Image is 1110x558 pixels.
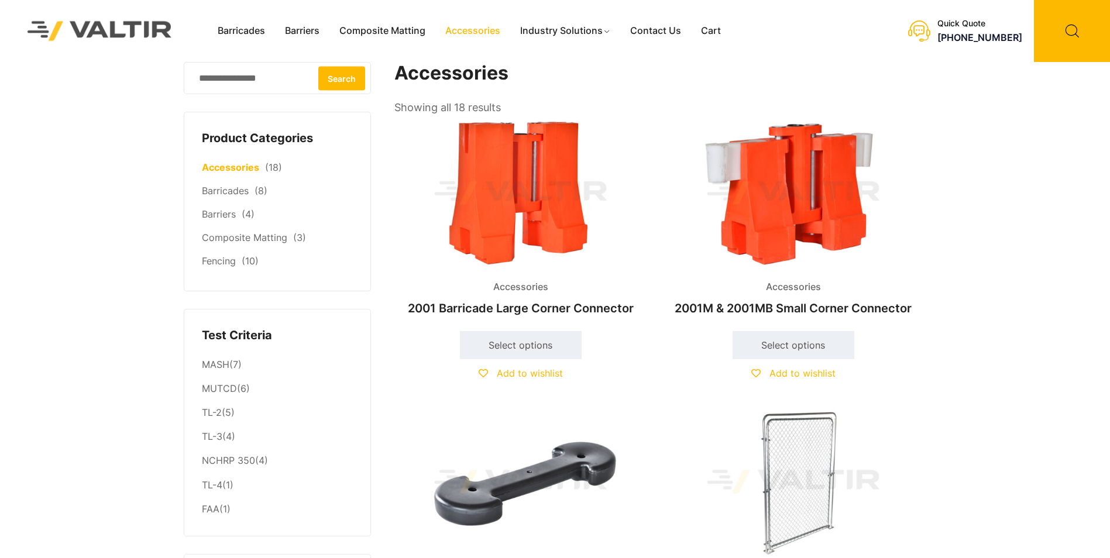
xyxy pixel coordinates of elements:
a: Accessories [202,161,259,173]
img: Valtir Rentals [12,6,187,56]
h1: Accessories [394,62,921,85]
span: Add to wishlist [497,367,563,379]
span: (3) [293,232,306,243]
p: Showing all 18 results [394,98,501,118]
a: Accessories2001M & 2001MB Small Corner Connector [667,117,920,321]
a: [PHONE_NUMBER] [937,32,1022,43]
a: TL-2 [202,407,222,418]
a: Select options for “2001M & 2001MB Small Corner Connector” [733,331,854,359]
a: Select options for “2001 Barricade Large Corner Connector” [460,331,582,359]
a: TL-4 [202,479,222,491]
div: Quick Quote [937,19,1022,29]
a: Contact Us [620,22,691,40]
a: NCHRP 350 [202,454,255,466]
a: Cart [691,22,731,40]
span: (10) [242,255,259,267]
li: (4) [202,425,353,449]
span: Accessories [757,278,830,296]
a: FAA [202,503,219,515]
li: (1) [202,497,353,518]
a: MUTCD [202,383,237,394]
a: Barricades [202,185,249,197]
h4: Product Categories [202,130,353,147]
a: Accessories [435,22,510,40]
li: (7) [202,353,353,377]
span: Add to wishlist [769,367,836,379]
a: Composite Matting [329,22,435,40]
a: Barriers [202,208,236,220]
span: (4) [242,208,255,220]
a: Add to wishlist [751,367,836,379]
a: Industry Solutions [510,22,621,40]
h2: 2001 Barricade Large Corner Connector [394,295,647,321]
button: Search [318,66,365,90]
a: Barriers [275,22,329,40]
li: (1) [202,473,353,497]
li: (4) [202,449,353,473]
h4: Test Criteria [202,327,353,345]
a: TL-3 [202,430,222,442]
a: Fencing [202,255,236,267]
span: (8) [255,185,267,197]
h2: 2001M & 2001MB Small Corner Connector [667,295,920,321]
span: (18) [265,161,282,173]
span: Accessories [484,278,557,296]
li: (6) [202,377,353,401]
a: Barricades [208,22,275,40]
li: (5) [202,401,353,425]
a: Composite Matting [202,232,287,243]
a: Accessories2001 Barricade Large Corner Connector [394,117,647,321]
a: MASH [202,359,229,370]
a: Add to wishlist [479,367,563,379]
